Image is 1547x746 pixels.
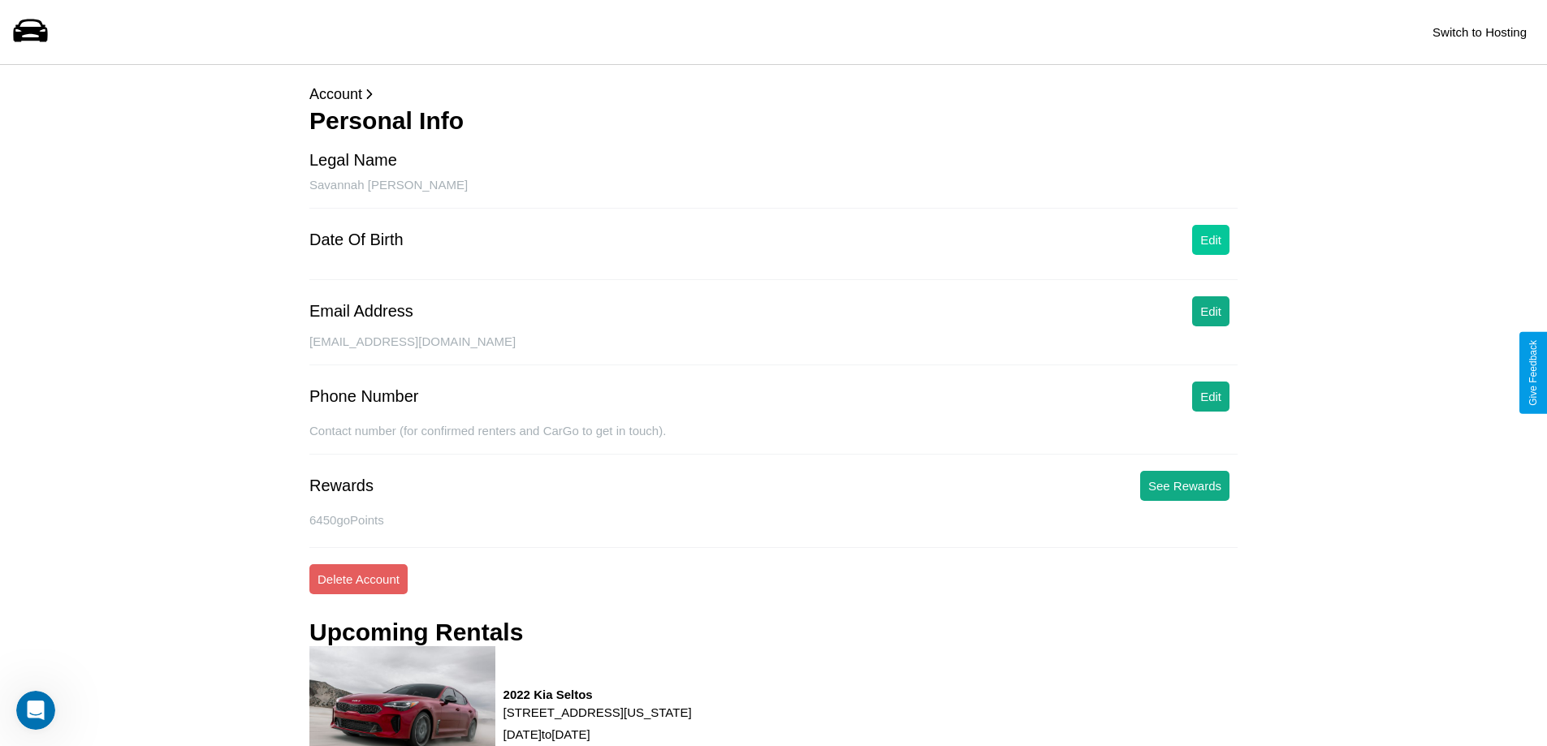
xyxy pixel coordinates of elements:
button: Edit [1192,382,1229,412]
div: Email Address [309,302,413,321]
div: Legal Name [309,151,397,170]
p: [STREET_ADDRESS][US_STATE] [503,701,692,723]
button: Switch to Hosting [1424,17,1535,47]
p: [DATE] to [DATE] [503,723,692,745]
div: Date Of Birth [309,231,404,249]
div: Rewards [309,476,374,495]
button: Edit [1192,225,1229,255]
button: Delete Account [309,564,408,594]
h3: Upcoming Rentals [309,619,523,646]
p: 6450 goPoints [309,509,1238,531]
div: [EMAIL_ADDRESS][DOMAIN_NAME] [309,334,1238,365]
div: Contact number (for confirmed renters and CarGo to get in touch). [309,424,1238,455]
p: Account [309,81,1238,107]
button: Edit [1192,296,1229,326]
h3: Personal Info [309,107,1238,135]
div: Phone Number [309,387,419,406]
h3: 2022 Kia Seltos [503,688,692,701]
iframe: Intercom live chat [16,691,55,730]
div: Savannah [PERSON_NAME] [309,178,1238,209]
button: See Rewards [1140,471,1229,501]
div: Give Feedback [1528,340,1539,406]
